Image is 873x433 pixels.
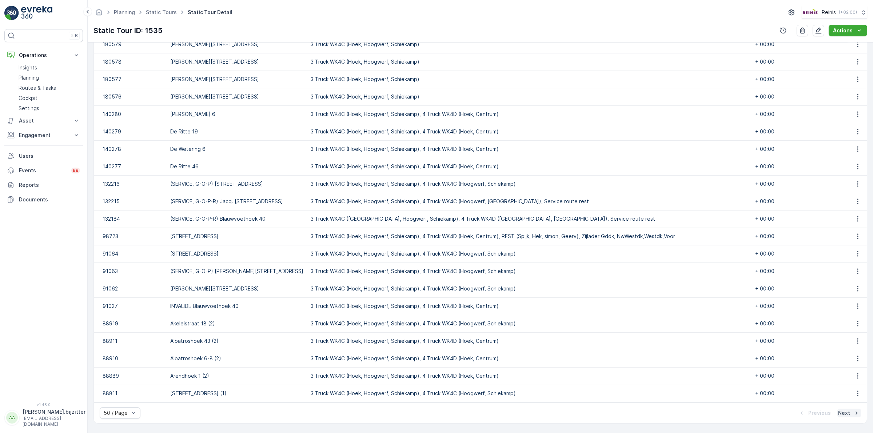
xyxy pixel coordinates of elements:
[752,88,824,105] td: + 00:00
[4,192,83,207] a: Documents
[752,245,824,262] td: + 00:00
[19,117,68,124] p: Asset
[167,280,307,297] td: [PERSON_NAME][STREET_ADDRESS]
[307,140,679,158] td: 3 Truck WK4C (Hoek, Hoogwerf, Schiekamp), 4 Truck WK4D (Hoek, Centrum)
[94,123,167,140] td: 140279
[93,25,163,36] p: Static Tour ID: 1535
[307,71,679,88] td: 3 Truck WK4C (Hoek, Hoogwerf, Schiekamp)
[94,105,167,123] td: 140280
[95,11,103,17] a: Homepage
[6,412,18,424] div: AA
[19,64,37,71] p: Insights
[94,297,167,315] td: 91027
[307,53,679,71] td: 3 Truck WK4C (Hoek, Hoogwerf, Schiekamp)
[94,210,167,228] td: 132184
[307,123,679,140] td: 3 Truck WK4C (Hoek, Hoogwerf, Schiekamp), 4 Truck WK4D (Hoek, Centrum)
[167,350,307,367] td: Albatroshoek 6-8 (2)
[94,262,167,280] td: 91063
[167,245,307,262] td: [STREET_ADDRESS]
[94,158,167,175] td: 140277
[838,409,850,417] p: Next
[19,74,39,81] p: Planning
[752,36,824,53] td: + 00:00
[19,95,37,102] p: Cockpit
[167,297,307,315] td: INVALIDE Blauwvoethoek 40
[19,167,67,174] p: Events
[167,88,307,105] td: [PERSON_NAME][STREET_ADDRESS]
[307,280,679,297] td: 3 Truck WK4C (Hoek, Hoogwerf, Schiekamp), 4 Truck WK4C (Hoogwerf, Schiekamp)
[752,105,824,123] td: + 00:00
[307,88,679,105] td: 3 Truck WK4C (Hoek, Hoogwerf, Schiekamp)
[167,228,307,245] td: [STREET_ADDRESS]
[307,193,679,210] td: 3 Truck WK4C (Hoek, Hoogwerf, Schiekamp), 4 Truck WK4C (Hoogwerf, [GEOGRAPHIC_DATA]), Service rou...
[752,228,824,245] td: + 00:00
[16,73,83,83] a: Planning
[4,48,83,63] button: Operations
[19,84,56,92] p: Routes & Tasks
[167,71,307,88] td: [PERSON_NAME][STREET_ADDRESS]
[167,210,307,228] td: (SERVICE, G-O-P-R) Blauwvoethoek 40
[71,33,78,39] p: ⌘B
[21,6,52,20] img: logo_light-DOdMpM7g.png
[307,367,679,385] td: 3 Truck WK4C (Hoek, Hoogwerf, Schiekamp), 4 Truck WK4D (Hoek, Centrum)
[752,123,824,140] td: + 00:00
[19,132,68,139] p: Engagement
[307,105,679,123] td: 3 Truck WK4C (Hoek, Hoogwerf, Schiekamp), 4 Truck WK4D (Hoek, Centrum)
[167,105,307,123] td: [PERSON_NAME] 6
[752,210,824,228] td: + 00:00
[19,181,80,189] p: Reports
[94,332,167,350] td: 88911
[167,158,307,175] td: De Ritte 46
[307,245,679,262] td: 3 Truck WK4C (Hoek, Hoogwerf, Schiekamp), 4 Truck WK4C (Hoogwerf, Schiekamp)
[16,93,83,103] a: Cockpit
[114,9,135,15] a: Planning
[4,149,83,163] a: Users
[167,193,307,210] td: (SERVICE, G-O-P-R) Jacq. [STREET_ADDRESS]
[4,128,83,143] button: Engagement
[822,9,836,16] p: Reinis
[307,315,679,332] td: 3 Truck WK4C (Hoek, Hoogwerf, Schiekamp), 4 Truck WK4C (Hoogwerf, Schiekamp)
[94,350,167,367] td: 88910
[94,193,167,210] td: 132215
[4,163,83,178] a: Events99
[752,280,824,297] td: + 00:00
[94,140,167,158] td: 140278
[167,315,307,332] td: Akeleistraat 18 (2)
[839,9,857,15] p: ( +02:00 )
[752,315,824,332] td: + 00:00
[307,158,679,175] td: 3 Truck WK4C (Hoek, Hoogwerf, Schiekamp), 4 Truck WK4D (Hoek, Centrum)
[186,9,234,16] span: Static Tour Detail
[4,113,83,128] button: Asset
[752,262,824,280] td: + 00:00
[752,175,824,193] td: + 00:00
[307,175,679,193] td: 3 Truck WK4C (Hoek, Hoogwerf, Schiekamp), 4 Truck WK4C (Hoogwerf, Schiekamp)
[94,280,167,297] td: 91062
[94,71,167,88] td: 180577
[833,27,853,34] p: Actions
[307,36,679,53] td: 3 Truck WK4C (Hoek, Hoogwerf, Schiekamp)
[94,175,167,193] td: 132216
[16,83,83,93] a: Routes & Tasks
[307,210,679,228] td: 3 Truck WK4C ([GEOGRAPHIC_DATA], Hoogwerf, Schiekamp), 4 Truck WK4D ([GEOGRAPHIC_DATA], [GEOGRAPH...
[307,350,679,367] td: 3 Truck WK4C (Hoek, Hoogwerf, Schiekamp), 4 Truck WK4D (Hoek, Centrum)
[23,408,85,416] p: [PERSON_NAME].bijzitter
[19,152,80,160] p: Users
[752,53,824,71] td: + 00:00
[752,158,824,175] td: + 00:00
[752,332,824,350] td: + 00:00
[19,105,39,112] p: Settings
[167,367,307,385] td: Arendhoek 1 (2)
[307,332,679,350] td: 3 Truck WK4C (Hoek, Hoogwerf, Schiekamp), 4 Truck WK4D (Hoek, Centrum)
[752,385,824,402] td: + 00:00
[94,385,167,402] td: 88811
[19,196,80,203] p: Documents
[307,262,679,280] td: 3 Truck WK4C (Hoek, Hoogwerf, Schiekamp), 4 Truck WK4C (Hoogwerf, Schiekamp)
[4,408,83,427] button: AA[PERSON_NAME].bijzitter[EMAIL_ADDRESS][DOMAIN_NAME]
[167,53,307,71] td: [PERSON_NAME][STREET_ADDRESS]
[752,71,824,88] td: + 00:00
[167,140,307,158] td: De Wetering 6
[307,385,679,402] td: 3 Truck WK4C (Hoek, Hoogwerf, Schiekamp), 4 Truck WK4C (Hoogwerf, Schiekamp)
[752,193,824,210] td: + 00:00
[94,245,167,262] td: 91064
[808,409,831,417] p: Previous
